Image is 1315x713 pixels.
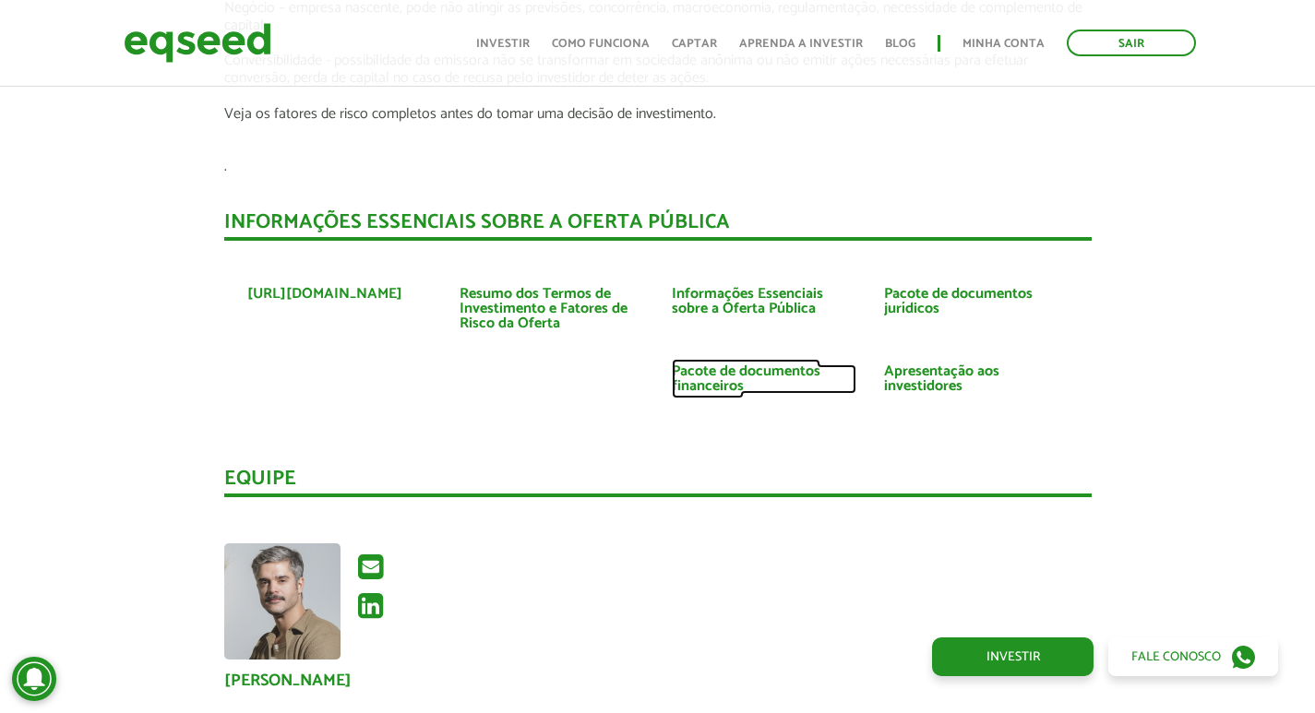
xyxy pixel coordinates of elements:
[224,158,1092,175] p: .
[224,469,1092,497] div: Equipe
[962,38,1045,50] a: Minha conta
[1067,30,1196,56] a: Sair
[739,38,863,50] a: Aprenda a investir
[224,212,1092,241] div: INFORMAÇÕES ESSENCIAIS SOBRE A OFERTA PÚBLICA
[1108,637,1278,676] a: Fale conosco
[885,38,915,50] a: Blog
[672,287,856,316] a: Informações Essenciais sobre a Oferta Pública
[224,672,352,689] a: [PERSON_NAME]
[247,287,402,302] a: [URL][DOMAIN_NAME]
[460,287,644,331] a: Resumo dos Termos de Investimento e Fatores de Risco da Oferta
[552,38,650,50] a: Como funciona
[476,38,530,50] a: Investir
[224,52,1092,87] p: Conversibilidade - possibilidade da emissora não se transformar em sociedade anônima ou não emiti...
[124,18,271,67] img: EqSeed
[672,364,856,394] a: Pacote de documentos financeiros
[884,364,1069,394] a: Apresentação aos investidores
[224,105,1092,123] p: Veja os fatores de risco completos antes do tomar uma decisão de investimento.
[932,637,1094,676] a: Investir
[884,287,1069,316] a: Pacote de documentos jurídicos
[224,543,341,660] a: Ver perfil do usuário.
[224,543,341,660] img: Foto de Gentil Nascimento
[672,38,717,50] a: Captar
